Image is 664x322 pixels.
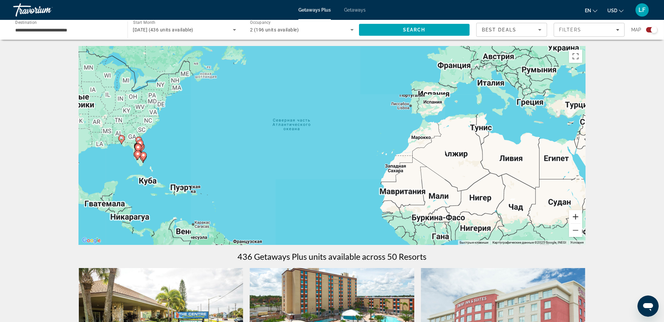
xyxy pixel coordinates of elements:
[15,20,37,25] span: Destination
[359,24,470,36] button: Search
[569,210,582,223] button: Увеличить
[237,252,427,261] h1: 436 Getaways Plus units available across 50 Resorts
[585,8,591,13] span: en
[482,26,541,34] mat-select: Sort by
[559,27,582,32] span: Filters
[638,296,659,317] iframe: Кнопка запуска окна обмена сообщениями
[639,7,646,13] span: LF
[607,6,624,15] button: Change currency
[403,27,426,32] span: Search
[133,27,193,32] span: [DATE] (436 units available)
[634,3,651,17] button: User Menu
[13,1,79,19] a: Travorium
[570,241,584,244] a: Условия (ссылка откроется в новой вкладке)
[80,236,102,245] img: Google
[492,241,566,244] span: Картографические данные ©2025 Google, INEGI
[585,6,597,15] button: Change language
[607,8,617,13] span: USD
[344,7,366,13] a: Getaways
[80,236,102,245] a: Открыть эту область в Google Картах (в новом окне)
[15,26,119,34] input: Select destination
[569,50,582,63] button: Включить полноэкранный режим
[133,21,155,25] span: Start Month
[250,21,271,25] span: Occupancy
[460,240,488,245] button: Быстрые клавиши
[569,224,582,237] button: Уменьшить
[250,27,299,32] span: 2 (196 units available)
[631,25,641,34] span: Map
[298,7,331,13] a: Getaways Plus
[554,23,625,37] button: Filters
[482,27,516,32] span: Best Deals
